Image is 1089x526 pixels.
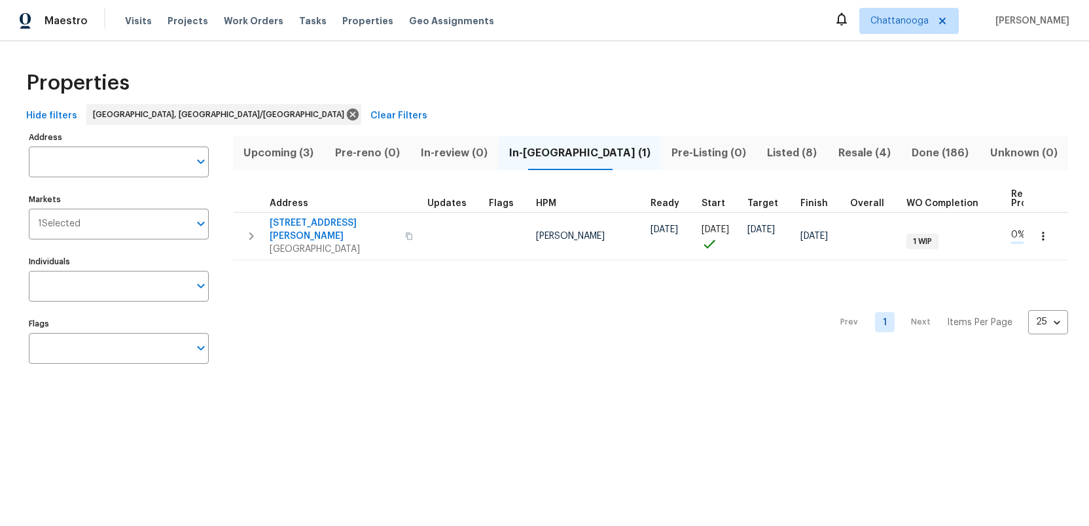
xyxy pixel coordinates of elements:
button: Open [192,152,210,171]
button: Hide filters [21,104,82,128]
span: Pre-Listing (0) [669,144,749,162]
div: 25 [1028,305,1068,339]
span: In-review (0) [418,144,490,162]
span: [DATE] [747,225,775,234]
span: Maestro [45,14,88,27]
span: Finish [800,199,828,208]
nav: Pagination Navigation [828,268,1068,377]
span: Projects [168,14,208,27]
button: Open [192,339,210,357]
span: Visits [125,14,152,27]
span: Properties [342,14,393,27]
span: [GEOGRAPHIC_DATA], [GEOGRAPHIC_DATA]/[GEOGRAPHIC_DATA] [93,108,349,121]
div: Days past target finish date [850,199,896,208]
span: 1 Selected [38,219,80,230]
span: [DATE] [702,225,729,234]
button: Open [192,215,210,233]
span: Start [702,199,725,208]
span: Done (186) [909,144,971,162]
label: Individuals [29,258,209,266]
label: Address [29,133,209,141]
span: Flags [489,199,514,208]
span: Unknown (0) [988,144,1060,162]
span: Address [270,199,308,208]
span: 1 WIP [908,236,937,247]
span: Tasks [299,16,327,26]
td: Project started on time [696,212,742,260]
span: Chattanooga [870,14,929,27]
div: [GEOGRAPHIC_DATA], [GEOGRAPHIC_DATA]/[GEOGRAPHIC_DATA] [86,104,361,125]
span: Properties [26,77,130,90]
span: Pre-reno (0) [332,144,402,162]
a: Goto page 1 [875,312,895,332]
button: Open [192,277,210,295]
span: [PERSON_NAME] [536,232,605,241]
span: Target [747,199,778,208]
span: [DATE] [651,225,678,234]
span: Updates [427,199,467,208]
span: Hide filters [26,108,77,124]
span: [GEOGRAPHIC_DATA] [270,243,397,256]
div: Projected renovation finish date [800,199,840,208]
span: Work Orders [224,14,283,27]
span: [DATE] [800,232,828,241]
span: Upcoming (3) [241,144,316,162]
span: [STREET_ADDRESS][PERSON_NAME] [270,217,397,243]
div: Earliest renovation start date (first business day after COE or Checkout) [651,199,691,208]
label: Flags [29,320,209,328]
span: Ready [651,199,679,208]
span: WO Completion [906,199,978,208]
span: Overall [850,199,884,208]
span: [PERSON_NAME] [990,14,1069,27]
p: Items Per Page [947,316,1012,329]
span: Resale (4) [836,144,893,162]
span: Clear Filters [370,108,427,124]
div: Target renovation project end date [747,199,790,208]
span: In-[GEOGRAPHIC_DATA] (1) [506,144,652,162]
label: Markets [29,196,209,203]
button: Clear Filters [365,104,433,128]
span: 0 % [1011,230,1026,239]
span: HPM [536,199,556,208]
span: Reno Progress [1011,190,1053,208]
div: Actual renovation start date [702,199,737,208]
span: Listed (8) [764,144,819,162]
span: Geo Assignments [409,14,494,27]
